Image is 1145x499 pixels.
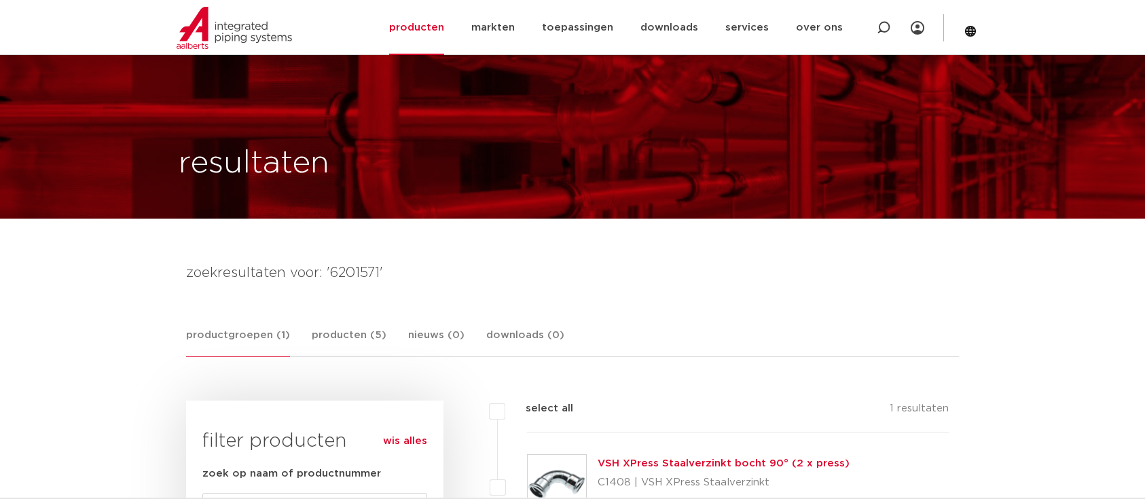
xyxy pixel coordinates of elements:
[202,466,381,482] label: zoek op naam of productnummer
[890,401,949,422] p: 1 resultaten
[186,262,959,284] h4: zoekresultaten voor: '6201571'
[179,142,329,185] h1: resultaten
[408,327,465,356] a: nieuws (0)
[312,327,386,356] a: producten (5)
[486,327,564,356] a: downloads (0)
[505,401,573,417] label: select all
[202,428,427,455] h3: filter producten
[598,458,850,468] a: VSH XPress Staalverzinkt bocht 90° (2 x press)
[598,472,850,494] p: C1408 | VSH XPress Staalverzinkt
[383,433,427,449] a: wis alles
[186,327,290,357] a: productgroepen (1)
